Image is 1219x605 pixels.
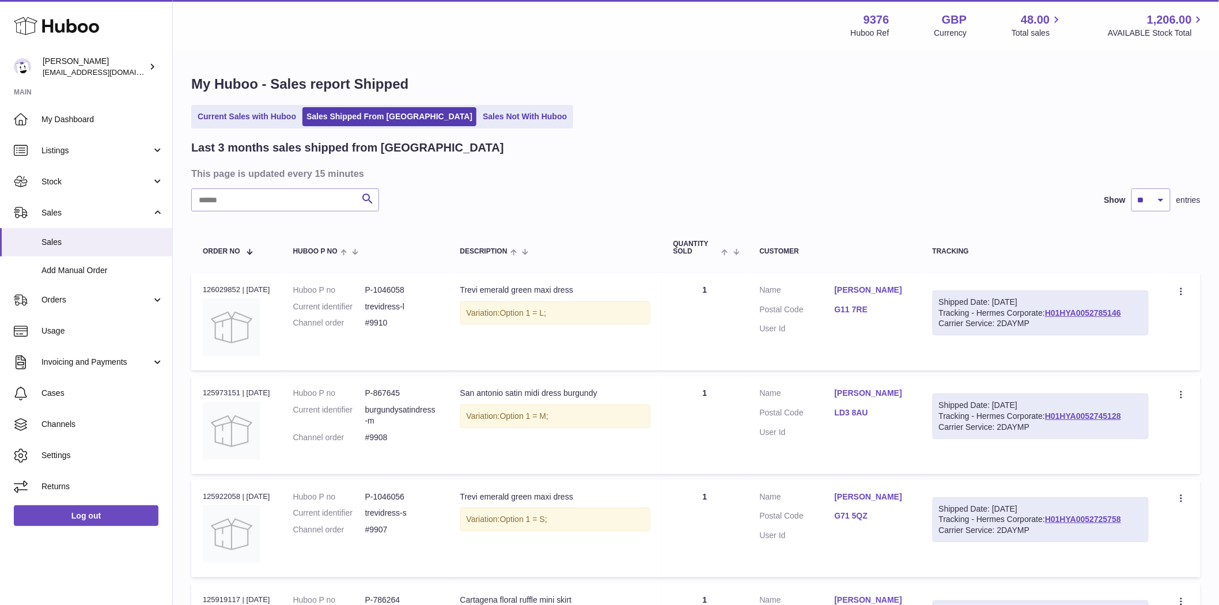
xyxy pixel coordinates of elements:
span: My Dashboard [41,114,164,125]
dt: Name [760,285,835,298]
div: Tracking - Hermes Corporate: [933,394,1149,439]
a: G11 7RE [835,304,910,315]
div: 125973151 | [DATE] [203,388,270,398]
div: Tracking [933,248,1149,255]
div: Carrier Service: 2DAYMP [939,318,1142,329]
span: Order No [203,248,240,255]
dt: User Id [760,427,835,438]
span: Option 1 = L; [500,308,547,317]
span: Total sales [1012,28,1063,39]
span: Description [460,248,508,255]
strong: 9376 [864,12,889,28]
span: Returns [41,481,164,492]
span: Stock [41,176,152,187]
dd: trevidress-s [365,508,437,519]
dd: P-1046056 [365,491,437,502]
dt: Postal Code [760,511,835,524]
dt: Current identifier [293,404,365,426]
div: 125919117 | [DATE] [203,595,270,605]
dt: Current identifier [293,508,365,519]
div: Tracking - Hermes Corporate: [933,290,1149,336]
a: Sales Shipped From [GEOGRAPHIC_DATA] [302,107,476,126]
strong: GBP [942,12,967,28]
div: Tracking - Hermes Corporate: [933,497,1149,543]
dd: #9910 [365,317,437,328]
a: Sales Not With Huboo [479,107,571,126]
td: 1 [662,480,748,577]
span: Settings [41,450,164,461]
div: Carrier Service: 2DAYMP [939,422,1142,433]
span: Sales [41,207,152,218]
dt: Name [760,388,835,402]
div: 125922058 | [DATE] [203,491,270,502]
a: G71 5QZ [835,511,910,521]
span: 1,206.00 [1147,12,1192,28]
span: Invoicing and Payments [41,357,152,368]
a: 48.00 Total sales [1012,12,1063,39]
span: Huboo P no [293,248,338,255]
div: Shipped Date: [DATE] [939,400,1142,411]
span: Option 1 = S; [500,515,547,524]
div: 126029852 | [DATE] [203,285,270,295]
span: Usage [41,326,164,336]
img: no-photo.jpg [203,298,260,356]
img: no-photo.jpg [203,402,260,460]
dt: Channel order [293,317,365,328]
dt: Postal Code [760,407,835,421]
dd: P-1046058 [365,285,437,296]
span: Listings [41,145,152,156]
div: Variation: [460,508,650,531]
span: [EMAIL_ADDRESS][DOMAIN_NAME] [43,67,169,77]
dt: Current identifier [293,301,365,312]
a: [PERSON_NAME] [835,285,910,296]
dt: Channel order [293,524,365,535]
dd: burgundysatindress-m [365,404,437,426]
div: Currency [934,28,967,39]
a: 1,206.00 AVAILABLE Stock Total [1108,12,1205,39]
span: 48.00 [1021,12,1050,28]
span: Option 1 = M; [500,411,548,421]
span: Channels [41,419,164,430]
dd: #9908 [365,432,437,443]
dt: User Id [760,323,835,334]
span: AVAILABLE Stock Total [1108,28,1205,39]
div: Trevi emerald green maxi dress [460,285,650,296]
dt: Huboo P no [293,388,365,399]
img: no-photo.jpg [203,505,260,563]
a: [PERSON_NAME] [835,388,910,399]
span: Orders [41,294,152,305]
td: 1 [662,273,748,370]
dt: Channel order [293,432,365,443]
div: Variation: [460,404,650,428]
dt: Huboo P no [293,491,365,502]
dd: #9907 [365,524,437,535]
dt: Huboo P no [293,285,365,296]
div: San antonio satin midi dress burgundy [460,388,650,399]
a: H01HYA0052785146 [1045,308,1121,317]
a: Current Sales with Huboo [194,107,300,126]
div: [PERSON_NAME] [43,56,146,78]
h1: My Huboo - Sales report Shipped [191,75,1201,93]
a: [PERSON_NAME] [835,491,910,502]
div: Huboo Ref [851,28,889,39]
img: internalAdmin-9376@internal.huboo.com [14,58,31,75]
a: LD3 8AU [835,407,910,418]
td: 1 [662,376,748,474]
dd: P-867645 [365,388,437,399]
dt: Name [760,491,835,505]
div: Customer [760,248,910,255]
span: Cases [41,388,164,399]
div: Trevi emerald green maxi dress [460,491,650,502]
div: Shipped Date: [DATE] [939,504,1142,515]
label: Show [1104,195,1126,206]
h3: This page is updated every 15 minutes [191,167,1198,180]
a: H01HYA0052745128 [1045,411,1121,421]
a: H01HYA0052725758 [1045,515,1121,524]
div: Variation: [460,301,650,325]
div: Carrier Service: 2DAYMP [939,525,1142,536]
h2: Last 3 months sales shipped from [GEOGRAPHIC_DATA] [191,140,504,156]
span: entries [1176,195,1201,206]
dt: Postal Code [760,304,835,318]
span: Add Manual Order [41,265,164,276]
div: Shipped Date: [DATE] [939,297,1142,308]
